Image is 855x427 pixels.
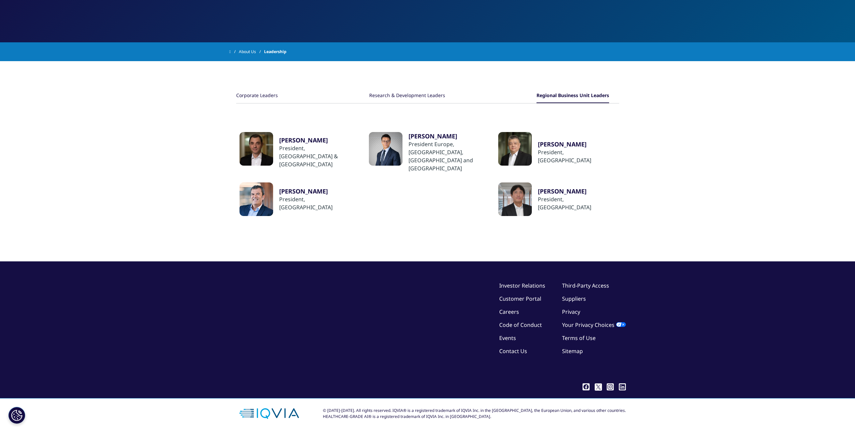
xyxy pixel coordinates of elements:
a: ​[PERSON_NAME] [409,132,486,140]
a: [PERSON_NAME] [538,140,616,148]
a: Suppliers [562,295,586,302]
button: Corporate Leaders [236,89,278,103]
a: Your Privacy Choices [562,321,626,329]
div: President, [GEOGRAPHIC_DATA] [538,195,616,211]
span: Leadership [264,46,287,58]
a: Third-Party Access [562,282,609,289]
a: Code of Conduct [499,321,542,329]
a: Sitemap [562,347,583,355]
a: Investor Relations [499,282,545,289]
div: ​President, [GEOGRAPHIC_DATA] [538,148,616,164]
a: About Us [239,46,264,58]
a: Privacy [562,308,580,315]
a: Events [499,334,516,342]
div: ​President, [GEOGRAPHIC_DATA] [279,195,357,211]
a: Contact Us [499,347,527,355]
a: Terms of Use [562,334,596,342]
a: Careers [499,308,519,315]
a: [PERSON_NAME] [279,136,357,144]
button: Research & Development Leaders [369,89,445,103]
a: ​[PERSON_NAME] [279,187,357,195]
a: Customer Portal [499,295,541,302]
div: President Europe, [GEOGRAPHIC_DATA], [GEOGRAPHIC_DATA] and [GEOGRAPHIC_DATA] [409,140,486,172]
a: [PERSON_NAME] [538,187,616,195]
button: Cookies Settings [8,407,25,424]
div: © [DATE]-[DATE]. All rights reserved. IQVIA® is a registered trademark of IQVIA Inc. in the [GEOG... [323,408,626,420]
button: Regional Business Unit Leaders [537,89,609,103]
div: ​President, [GEOGRAPHIC_DATA] & [GEOGRAPHIC_DATA] [279,144,357,168]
